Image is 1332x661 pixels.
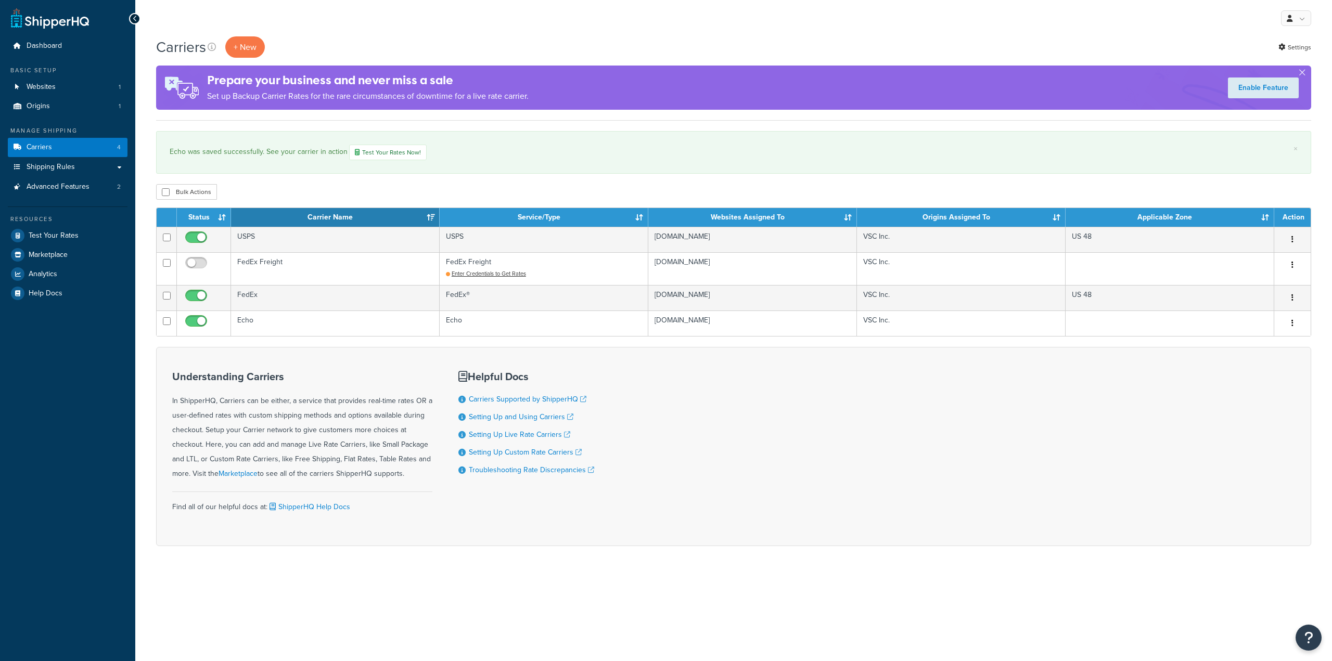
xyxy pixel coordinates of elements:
div: Basic Setup [8,66,127,75]
th: Status: activate to sort column ascending [177,208,231,227]
td: USPS [440,227,648,252]
a: Troubleshooting Rate Discrepancies [469,464,594,475]
a: ShipperHQ Help Docs [267,501,350,512]
td: USPS [231,227,440,252]
a: Carriers Supported by ShipperHQ [469,394,586,405]
button: Open Resource Center [1296,625,1322,651]
span: 1 [119,83,121,92]
span: Enter Credentials to Get Rates [452,269,526,278]
th: Carrier Name: activate to sort column ascending [231,208,440,227]
div: In ShipperHQ, Carriers can be either, a service that provides real-time rates OR a user-defined r... [172,371,432,481]
div: Echo was saved successfully. See your carrier in action [170,145,1298,160]
td: VSC Inc. [857,310,1066,336]
div: Manage Shipping [8,126,127,135]
h3: Helpful Docs [458,371,594,382]
td: VSC Inc. [857,252,1066,285]
a: Setting Up Live Rate Carriers [469,429,570,440]
a: Test Your Rates [8,226,127,245]
a: Help Docs [8,284,127,303]
h1: Carriers [156,37,206,57]
a: × [1293,145,1298,153]
td: FedEx Freight [231,252,440,285]
a: Test Your Rates Now! [349,145,427,160]
a: Enter Credentials to Get Rates [446,269,526,278]
th: Origins Assigned To: activate to sort column ascending [857,208,1066,227]
h4: Prepare your business and never miss a sale [207,72,529,89]
span: Carriers [27,143,52,152]
a: Setting Up Custom Rate Carriers [469,447,582,458]
img: ad-rules-rateshop-fe6ec290ccb7230408bd80ed9643f0289d75e0ffd9eb532fc0e269fcd187b520.png [156,66,207,110]
span: 4 [117,143,121,152]
span: Advanced Features [27,183,89,191]
div: Resources [8,215,127,224]
span: Analytics [29,270,57,279]
td: Echo [440,310,648,336]
th: Service/Type: activate to sort column ascending [440,208,648,227]
span: Test Your Rates [29,231,79,240]
span: Origins [27,102,50,111]
a: Analytics [8,265,127,283]
li: Origins [8,97,127,116]
a: Settings [1278,40,1311,55]
span: Marketplace [29,251,68,260]
div: Find all of our helpful docs at: [172,491,432,514]
a: Setting Up and Using Carriers [469,411,573,422]
td: [DOMAIN_NAME] [648,310,857,336]
td: US 48 [1066,285,1274,310]
p: Set up Backup Carrier Rates for the rare circumstances of downtime for a live rate carrier. [207,89,529,103]
th: Action [1274,208,1311,227]
span: Shipping Rules [27,163,75,172]
a: Websites 1 [8,77,127,97]
td: FedEx® [440,285,648,310]
a: Enable Feature [1228,77,1299,98]
span: 1 [119,102,121,111]
a: Origins 1 [8,97,127,116]
button: + New [225,36,265,58]
td: US 48 [1066,227,1274,252]
a: Shipping Rules [8,158,127,177]
a: ShipperHQ Home [11,8,89,29]
td: FedEx Freight [440,252,648,285]
li: Websites [8,77,127,97]
a: Advanced Features 2 [8,177,127,197]
td: [DOMAIN_NAME] [648,252,857,285]
span: 2 [117,183,121,191]
button: Bulk Actions [156,184,217,200]
td: VSC Inc. [857,227,1066,252]
td: VSC Inc. [857,285,1066,310]
td: FedEx [231,285,440,310]
span: Dashboard [27,42,62,50]
td: [DOMAIN_NAME] [648,227,857,252]
th: Websites Assigned To: activate to sort column ascending [648,208,857,227]
a: Marketplace [219,468,258,479]
span: Help Docs [29,289,62,298]
td: Echo [231,310,440,336]
a: Marketplace [8,245,127,264]
a: Carriers 4 [8,138,127,157]
li: Advanced Features [8,177,127,197]
h3: Understanding Carriers [172,371,432,382]
th: Applicable Zone: activate to sort column ascending [1066,208,1274,227]
a: Dashboard [8,36,127,56]
li: Carriers [8,138,127,157]
span: Websites [27,83,56,92]
td: [DOMAIN_NAME] [648,285,857,310]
